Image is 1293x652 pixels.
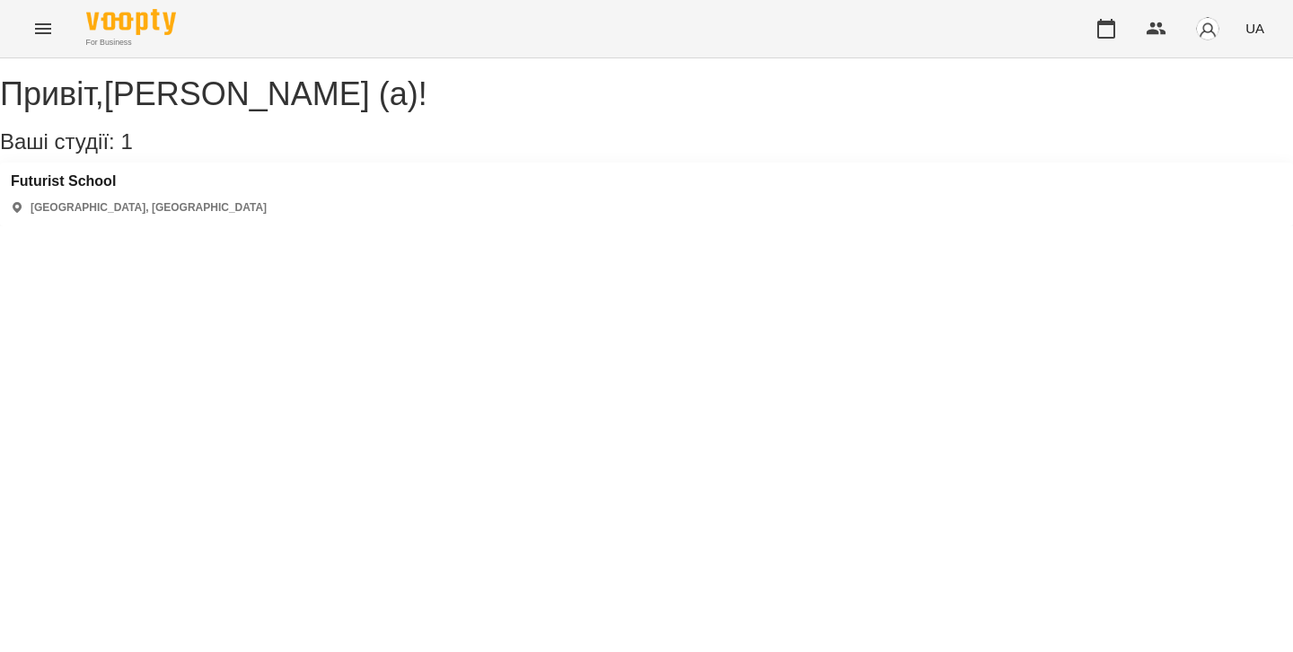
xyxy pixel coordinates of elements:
span: UA [1245,19,1264,38]
p: [GEOGRAPHIC_DATA], [GEOGRAPHIC_DATA] [31,200,267,216]
img: Voopty Logo [86,9,176,35]
button: Menu [22,7,65,50]
button: UA [1238,12,1271,45]
span: For Business [86,37,176,48]
span: 1 [120,129,132,154]
img: avatar_s.png [1195,16,1220,41]
a: Futurist School [11,173,267,189]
